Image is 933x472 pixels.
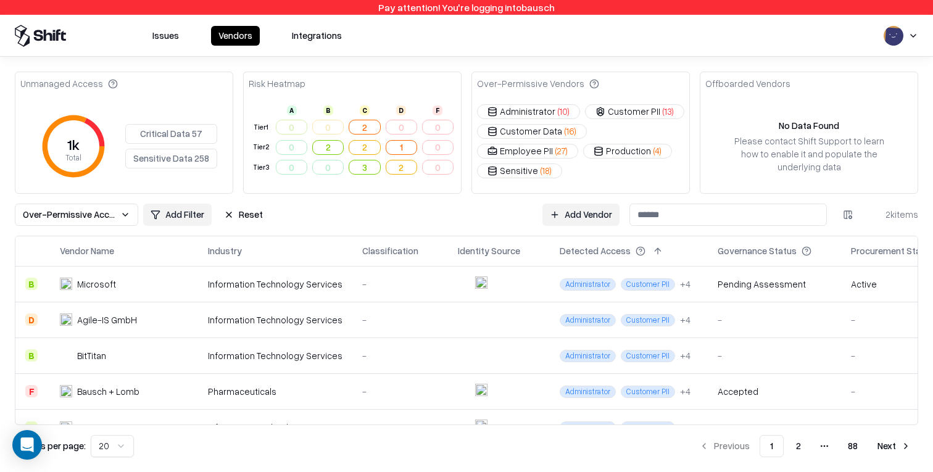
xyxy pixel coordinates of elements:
div: - [718,349,831,362]
div: No Data Found [779,119,839,132]
button: Critical Data 57 [125,124,217,144]
a: Add Vendor [542,204,620,226]
div: Industry [208,244,242,257]
nav: pagination [692,435,918,457]
div: D [25,313,38,326]
button: Issues [145,26,186,46]
div: + 4 [680,385,690,398]
button: Sensitive(18) [477,164,562,178]
span: ( 27 ) [555,144,568,157]
div: Governance Status [718,244,797,257]
button: Production(4) [583,144,672,159]
div: Information Technology Services [208,278,342,291]
img: BitTitan [60,349,72,362]
button: 3 [349,160,380,175]
span: Administrator [560,314,616,326]
button: 2 [386,160,417,175]
button: +4 [680,385,690,398]
span: Over-Permissive Access [23,208,115,221]
div: Offboarded Vendors [705,77,790,90]
div: Pharmaceuticals [208,385,342,398]
div: Information Technology Services [208,349,342,362]
span: Customer PII [621,350,675,362]
div: Identity Source [458,244,520,257]
button: Integrations [284,26,349,46]
div: F [433,106,442,115]
button: 2 [349,120,380,135]
div: Agile-IS GmbH [77,313,137,326]
img: entra.microsoft.com [458,420,470,432]
div: + 4 [680,278,690,291]
div: Over-Permissive Vendors [477,77,599,90]
button: +4 [680,313,690,326]
button: +4 [680,278,690,291]
tspan: 1k [67,135,80,153]
button: 2 [349,140,380,155]
tspan: Total [65,152,81,162]
div: + 4 [680,349,690,362]
span: ( 18 ) [541,164,552,177]
div: B [323,106,333,115]
div: Tier 1 [251,122,271,133]
button: Employee PII(27) [477,144,578,159]
div: Classification [362,244,418,257]
button: Vendors [211,26,260,46]
div: Tier 3 [251,162,271,173]
span: ( 16 ) [565,125,576,138]
div: Microsoft [77,278,116,291]
button: +4 [680,421,690,434]
button: 1 [760,435,784,457]
span: Customer PII [621,278,675,291]
div: - [362,385,438,398]
span: Customer PII [621,386,675,398]
div: 2k items [869,208,918,221]
img: Microsoft [60,278,72,290]
div: Detected Access [560,244,631,257]
div: Risk Heatmap [249,77,305,90]
button: 2 [312,140,344,155]
div: - [362,421,438,434]
span: Administrator [560,386,616,398]
span: ( 13 ) [663,105,674,118]
button: Administrator(10) [477,104,580,119]
span: Customer PII [621,421,675,434]
div: A [287,106,297,115]
div: B [25,421,38,434]
div: - [362,313,438,326]
div: - [718,313,831,326]
button: Customer Data(16) [477,124,587,139]
div: Open Intercom Messenger [12,430,42,460]
img: entra.microsoft.com [458,384,470,396]
div: + 4 [680,421,690,434]
img: entra.microsoft.com [458,348,470,360]
img: Bausch + Lomb [60,385,72,397]
div: B [25,349,38,362]
div: Information Technology Services [208,313,342,326]
div: - [718,421,831,434]
div: - [362,349,438,362]
span: ( 10 ) [558,105,570,118]
button: Over-Permissive Access [15,204,138,226]
span: Customer PII [621,314,675,326]
img: microsoft365.com [475,384,487,396]
button: 88 [838,435,868,457]
button: +4 [680,349,690,362]
button: Customer PII(13) [585,104,684,119]
img: entra.microsoft.com [458,312,470,325]
span: Administrator [560,421,616,434]
div: F [25,385,38,397]
img: microsoft365.com [475,420,487,432]
span: ( 4 ) [653,144,661,157]
img: Decisions [60,421,72,434]
button: Reset [217,204,270,226]
div: Tier 2 [251,142,271,152]
div: B [25,278,38,290]
img: entra.microsoft.com [458,276,470,289]
div: Vendor Name [60,244,114,257]
div: BitTitan [77,349,106,362]
button: Next [870,435,918,457]
span: Administrator [560,350,616,362]
div: - [362,278,438,291]
div: Information Technology Services [208,421,342,434]
div: C [360,106,370,115]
